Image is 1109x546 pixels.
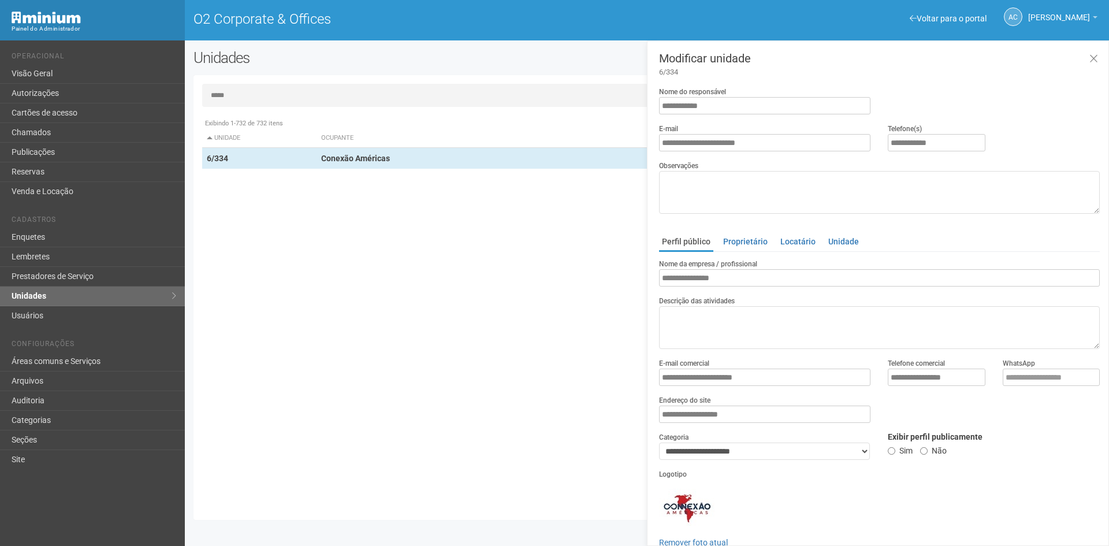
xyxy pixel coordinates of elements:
a: Perfil público [659,233,713,252]
label: Categoria [659,432,689,443]
label: Nome da empresa / profissional [659,259,757,269]
label: Telefone comercial [888,358,945,369]
label: Endereço do site [659,395,710,406]
a: Voltar para o portal [910,14,987,23]
li: Cadastros [12,216,176,228]
th: Unidade: activate to sort column descending [202,129,317,148]
label: Observações [659,161,698,171]
label: Não [920,442,947,456]
th: Ocupante: activate to sort column ascending [317,129,709,148]
a: Locatário [777,233,818,250]
strong: 6/334 [207,154,228,163]
span: Ana Carla de Carvalho Silva [1028,2,1090,22]
div: Exibindo 1-732 de 732 itens [202,118,1092,129]
label: Exibir perfil publicamente [888,432,983,442]
small: 6/334 [659,67,1100,77]
h2: Unidades [193,49,561,66]
a: AC [1004,8,1022,26]
h3: Modificar unidade [659,53,1100,77]
img: Minium [12,12,81,24]
h1: O2 Corporate & Offices [193,12,638,27]
input: Sim [888,447,895,455]
li: Operacional [12,52,176,64]
a: Unidade [825,233,862,250]
img: business.png [659,480,717,537]
label: WhatsApp [1003,358,1035,369]
label: Sim [888,442,913,456]
li: Configurações [12,340,176,352]
label: Descrição das atividades [659,296,735,306]
div: Painel do Administrador [12,24,176,34]
label: Telefone(s) [888,124,922,134]
label: E-mail comercial [659,358,709,369]
label: E-mail [659,124,678,134]
label: Nome do responsável [659,87,726,97]
a: [PERSON_NAME] [1028,14,1097,24]
input: Não [920,447,928,455]
label: Logotipo [659,469,687,480]
strong: Conexão Américas [321,154,390,163]
a: Proprietário [720,233,771,250]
